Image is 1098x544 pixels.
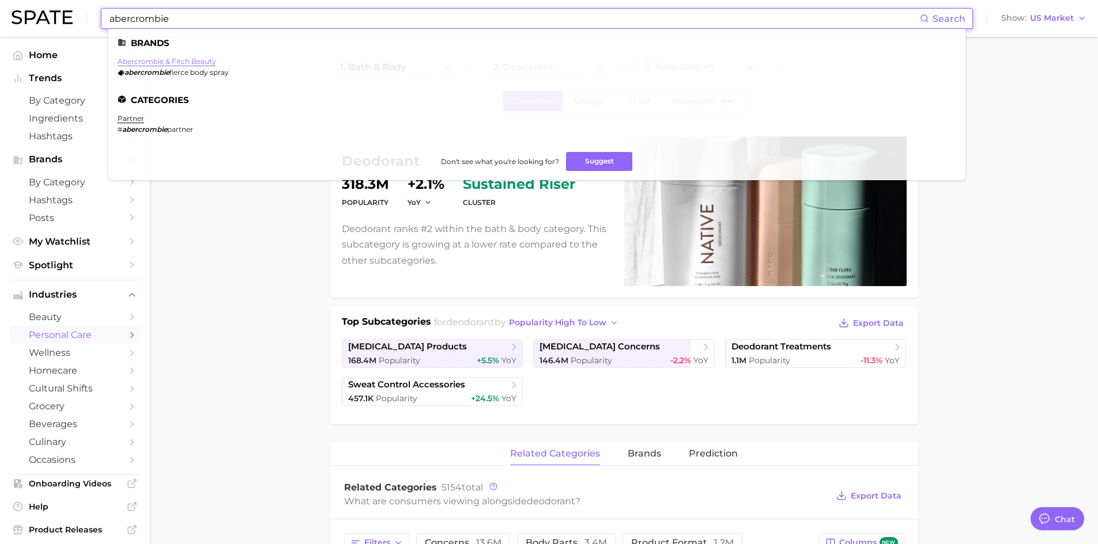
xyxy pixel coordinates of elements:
[29,50,121,60] span: Home
[509,318,606,328] span: popularity high to low
[1030,15,1074,21] span: US Market
[9,308,141,326] a: beauty
[731,341,831,352] span: deodorant treatments
[348,393,373,404] span: 457.1k
[9,173,141,191] a: by Category
[342,221,610,268] p: Deodorant ranks #2 within the bath & body category. This subcategory is growing at a lower rate c...
[441,157,559,166] span: Don't see what you're looking for?
[118,57,216,66] a: abercrombie & fitch beauty
[29,365,121,376] span: homecare
[379,355,420,366] span: Popularity
[29,347,121,358] span: wellness
[566,152,632,171] button: Suggest
[749,355,790,366] span: Popularity
[571,355,612,366] span: Popularity
[407,177,444,191] dd: +2.1%
[124,68,169,77] em: abercrombie
[342,315,431,332] h1: Top Subcategories
[434,317,622,328] span: for by
[853,318,904,328] span: Export Data
[9,344,141,362] a: wellness
[9,209,141,227] a: Posts
[29,454,121,465] span: occasions
[539,341,660,352] span: [MEDICAL_DATA] concerns
[463,177,575,191] span: sustained riser
[407,197,432,207] button: YoY
[29,419,121,429] span: beverages
[344,482,437,493] span: Related Categories
[118,95,956,105] li: Categories
[527,496,575,507] span: deodorant
[29,236,121,247] span: My Watchlist
[29,329,121,340] span: personal care
[29,73,121,83] span: Trends
[1001,15,1027,21] span: Show
[376,393,417,404] span: Popularity
[12,10,73,24] img: SPATE
[29,95,121,106] span: by Category
[998,11,1089,26] button: ShowUS Market
[29,195,121,206] span: Hashtags
[29,290,121,300] span: Industries
[9,256,141,274] a: Spotlight
[29,311,121,322] span: beauty
[9,127,141,145] a: Hashtags
[725,339,907,368] a: deodorant treatments1.1m Popularity-11.3% YoY
[442,482,462,493] span: 5154
[407,197,421,207] span: YoY
[348,341,467,352] span: [MEDICAL_DATA] products
[833,488,904,504] button: Export Data
[446,317,495,328] span: deodorant
[9,379,141,397] a: cultural shifts
[342,177,389,191] dd: 318.3m
[9,109,141,127] a: Ingredients
[9,475,141,492] a: Onboarding Videos
[693,355,708,366] span: YoY
[501,393,516,404] span: YoY
[9,498,141,515] a: Help
[9,451,141,469] a: occasions
[9,286,141,303] button: Industries
[9,70,141,87] button: Trends
[670,355,691,366] span: -2.2%
[29,501,121,512] span: Help
[118,38,956,48] li: Brands
[344,493,828,509] div: What are consumers viewing alongside ?
[506,315,622,330] button: popularity high to low
[861,355,882,366] span: -11.3%
[9,433,141,451] a: culinary
[539,355,568,366] span: 146.4m
[29,177,121,188] span: by Category
[836,315,906,331] button: Export Data
[342,196,389,210] dt: Popularity
[851,491,901,501] span: Export Data
[29,524,121,535] span: Product Releases
[9,415,141,433] a: beverages
[689,448,738,459] span: Prediction
[501,355,516,366] span: YoY
[471,393,499,404] span: +24.5%
[169,68,229,77] span: fierce body spray
[9,326,141,344] a: personal care
[9,46,141,64] a: Home
[348,355,376,366] span: 168.4m
[167,125,193,134] span: partner
[628,448,661,459] span: brands
[9,92,141,109] a: by Category
[29,154,121,165] span: Brands
[9,397,141,415] a: grocery
[933,13,965,24] span: Search
[463,196,575,210] dt: cluster
[510,448,600,459] span: related categories
[118,114,144,123] a: partner
[29,478,121,489] span: Onboarding Videos
[348,379,465,390] span: sweat control accessories
[9,521,141,538] a: Product Releases
[29,436,121,447] span: culinary
[9,233,141,250] a: My Watchlist
[342,377,523,406] a: sweat control accessories457.1k Popularity+24.5% YoY
[108,9,920,28] input: Search here for a brand, industry, or ingredient
[29,260,121,271] span: Spotlight
[442,482,483,493] span: total
[29,131,121,142] span: Hashtags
